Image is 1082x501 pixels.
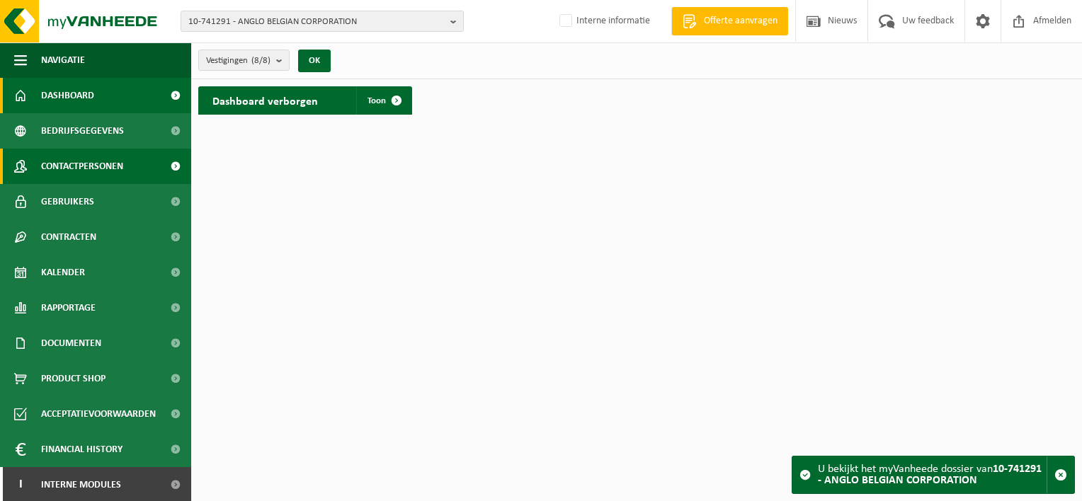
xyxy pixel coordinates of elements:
button: OK [298,50,331,72]
button: 10-741291 - ANGLO BELGIAN CORPORATION [181,11,464,32]
div: U bekijkt het myVanheede dossier van [818,456,1047,493]
span: Bedrijfsgegevens [41,113,124,149]
h2: Dashboard verborgen [198,86,332,114]
span: Rapportage [41,290,96,326]
span: 10-741291 - ANGLO BELGIAN CORPORATION [188,11,445,33]
span: Documenten [41,326,101,361]
span: Product Shop [41,361,106,396]
span: Dashboard [41,78,94,113]
a: Toon [356,86,411,115]
span: Gebruikers [41,184,94,219]
span: Contracten [41,219,96,255]
span: Offerte aanvragen [700,14,781,28]
span: Contactpersonen [41,149,123,184]
button: Vestigingen(8/8) [198,50,290,71]
span: Toon [368,96,386,105]
span: Navigatie [41,42,85,78]
span: Acceptatievoorwaarden [41,396,156,432]
span: Kalender [41,255,85,290]
a: Offerte aanvragen [671,7,788,35]
count: (8/8) [251,56,270,65]
strong: 10-741291 - ANGLO BELGIAN CORPORATION [818,463,1042,486]
span: Vestigingen [206,50,270,71]
span: Financial History [41,432,123,467]
label: Interne informatie [557,11,650,32]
